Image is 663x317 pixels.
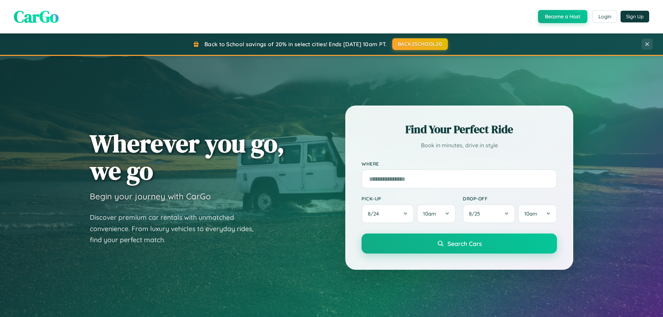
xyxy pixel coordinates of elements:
span: 8 / 24 [368,210,382,217]
h3: Begin your journey with CarGo [90,191,211,201]
button: 10am [417,204,456,223]
label: Pick-up [362,196,456,201]
span: 8 / 25 [469,210,483,217]
span: Back to School savings of 20% in select cities! Ends [DATE] 10am PT. [204,41,387,48]
span: Search Cars [448,240,482,247]
button: Login [593,10,617,23]
button: 8/24 [362,204,414,223]
button: Sign Up [621,11,649,22]
h1: Wherever you go, we go [90,130,285,184]
p: Discover premium car rentals with unmatched convenience. From luxury vehicles to everyday rides, ... [90,212,262,246]
label: Drop-off [463,196,557,201]
span: CarGo [14,5,59,28]
button: Become a Host [538,10,587,23]
button: Search Cars [362,234,557,254]
p: Book in minutes, drive in style [362,140,557,150]
label: Where [362,161,557,167]
button: 8/25 [463,204,515,223]
button: 10am [518,204,557,223]
span: 10am [524,210,537,217]
span: 10am [423,210,436,217]
h2: Find Your Perfect Ride [362,122,557,137]
button: BACK2SCHOOL20 [392,38,448,50]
